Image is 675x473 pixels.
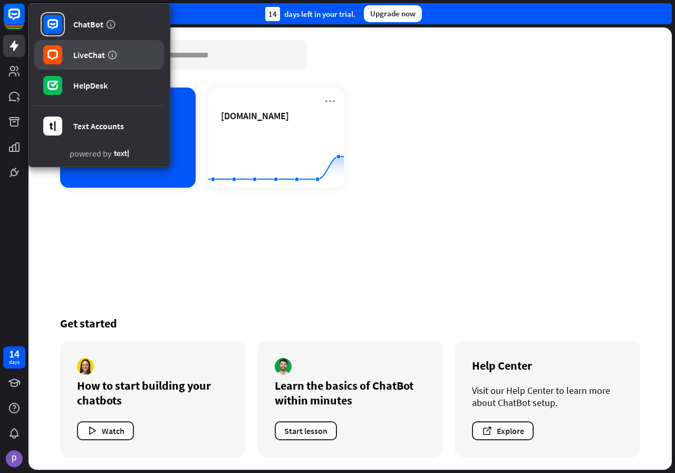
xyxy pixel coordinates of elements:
[364,5,422,22] div: Upgrade now
[9,359,20,366] div: days
[472,421,534,440] button: Explore
[265,7,280,21] div: 14
[77,378,228,408] div: How to start building your chatbots
[8,4,40,36] button: Open LiveChat chat widget
[472,384,623,409] div: Visit our Help Center to learn more about ChatBot setup.
[60,316,640,331] div: Get started
[275,421,337,440] button: Start lesson
[77,358,94,375] img: author
[472,358,623,373] div: Help Center
[275,358,292,375] img: author
[77,421,134,440] button: Watch
[265,7,355,21] div: days left in your trial.
[3,346,25,369] a: 14 days
[275,378,426,408] div: Learn the basics of ChatBot within minutes
[9,349,20,359] div: 14
[221,110,289,122] span: extbo.com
